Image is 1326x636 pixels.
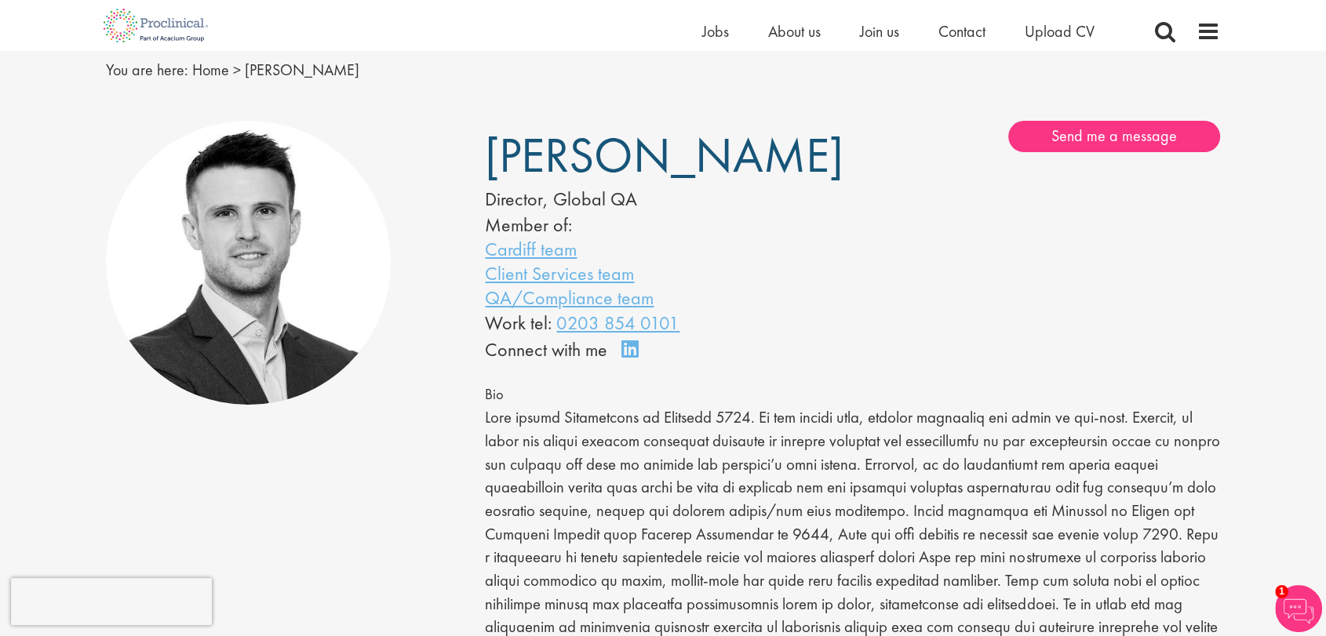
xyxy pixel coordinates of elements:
img: Chatbot [1275,585,1322,632]
a: Contact [938,21,985,42]
label: Member of: [485,213,572,237]
span: You are here: [106,60,188,80]
a: breadcrumb link [192,60,229,80]
span: Work tel: [485,311,552,335]
a: About us [768,21,821,42]
img: Joshua Godden [106,121,391,405]
a: Upload CV [1025,21,1095,42]
a: QA/Compliance team [485,285,654,310]
a: Join us [860,21,899,42]
a: Jobs [702,21,729,42]
span: > [233,60,241,80]
div: Director, Global QA [485,186,805,213]
span: [PERSON_NAME] [485,124,843,187]
a: 0203 854 0101 [556,311,679,335]
span: 1 [1275,585,1288,598]
a: Client Services team [485,261,634,285]
a: Cardiff team [485,237,577,261]
span: [PERSON_NAME] [245,60,359,80]
span: Bio [485,385,504,404]
iframe: reCAPTCHA [11,578,212,625]
a: Send me a message [1008,121,1220,152]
